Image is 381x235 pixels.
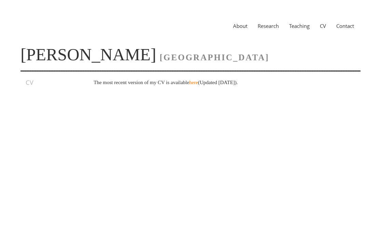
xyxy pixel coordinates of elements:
a: [PERSON_NAME] [21,45,156,64]
span: [GEOGRAPHIC_DATA] [160,53,269,62]
a: About [228,22,253,29]
a: CV [315,22,331,29]
a: Research [253,22,284,29]
a: Teaching [284,22,315,29]
a: here [189,80,198,85]
a: Contact [331,22,359,29]
p: The most recent version of my CV is available (Updated [DATE]). [94,78,349,87]
h3: CV [26,78,77,87]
